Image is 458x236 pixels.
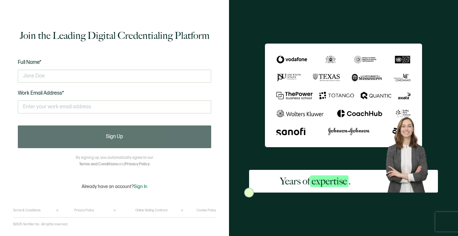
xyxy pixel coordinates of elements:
[76,155,153,168] p: By signing up, you automatically agree to our and .
[134,184,147,189] span: Sign In
[197,208,216,212] a: Cookie Policy
[106,134,123,139] span: Sign Up
[13,208,40,212] a: Terms & Conditions
[310,175,349,187] span: expertise
[125,162,150,167] a: Privacy Policy
[79,162,118,167] a: Terms and Conditions
[13,222,68,226] p: ©2025 Sertifier Inc.. All rights reserved.
[18,125,211,148] button: Sign Up
[18,100,211,113] input: Enter your work email address
[18,59,41,65] span: Full Name*
[244,188,254,197] img: Sertifier Signup
[74,208,94,212] a: Privacy Policy
[265,43,422,147] img: Sertifier Signup - Years of <span class="strong-h">expertise</span>.
[18,70,211,83] input: Jane Doe
[381,113,438,193] img: Sertifier Signup - Years of <span class="strong-h">expertise</span>. Hero
[18,90,64,96] span: Work Email Address*
[280,175,351,188] h2: Years of .
[82,184,147,189] p: Already have an account?
[20,29,210,42] h1: Join the Leading Digital Credentialing Platform
[135,208,167,212] a: Online Selling Contract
